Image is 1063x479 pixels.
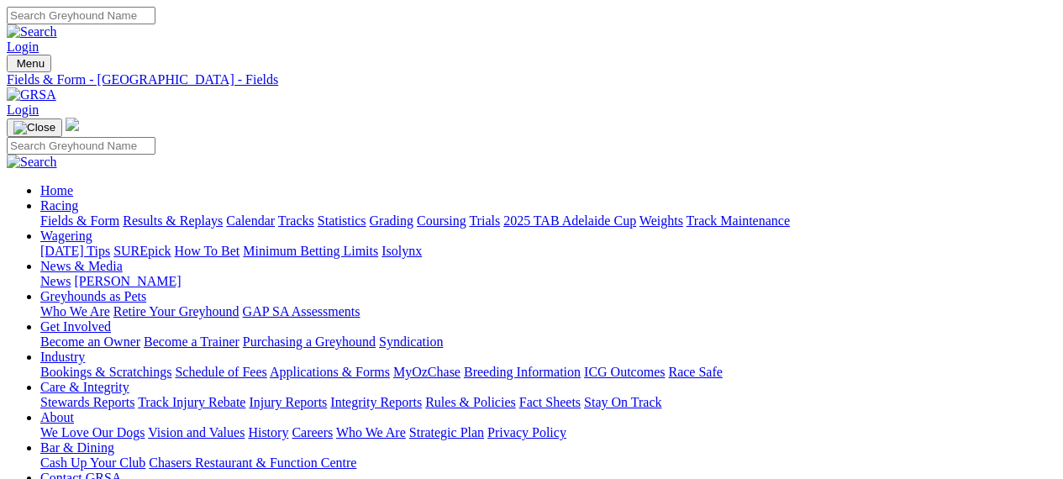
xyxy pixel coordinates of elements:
a: Race Safe [668,365,722,379]
button: Toggle navigation [7,118,62,137]
a: Bookings & Scratchings [40,365,171,379]
a: Statistics [318,213,366,228]
span: Menu [17,57,45,70]
a: Fields & Form - [GEOGRAPHIC_DATA] - Fields [7,72,1056,87]
a: 2025 TAB Adelaide Cup [503,213,636,228]
a: Trials [469,213,500,228]
img: Search [7,155,57,170]
a: History [248,425,288,440]
a: Greyhounds as Pets [40,289,146,303]
a: Get Involved [40,319,111,334]
div: Care & Integrity [40,395,1056,410]
img: GRSA [7,87,56,103]
a: Chasers Restaurant & Function Centre [149,455,356,470]
img: Search [7,24,57,39]
input: Search [7,7,155,24]
a: Wagering [40,229,92,243]
a: News & Media [40,259,123,273]
a: Fields & Form [40,213,119,228]
a: Racing [40,198,78,213]
a: About [40,410,74,424]
a: ICG Outcomes [584,365,665,379]
a: MyOzChase [393,365,460,379]
a: Integrity Reports [330,395,422,409]
a: Isolynx [382,244,422,258]
a: Login [7,39,39,54]
input: Search [7,137,155,155]
a: Results & Replays [123,213,223,228]
a: Weights [639,213,683,228]
a: Care & Integrity [40,380,129,394]
a: Applications & Forms [270,365,390,379]
a: Home [40,183,73,197]
a: Tracks [278,213,314,228]
a: Minimum Betting Limits [243,244,378,258]
a: SUREpick [113,244,171,258]
a: Retire Your Greyhound [113,304,239,318]
a: Injury Reports [249,395,327,409]
div: Bar & Dining [40,455,1056,471]
a: Strategic Plan [409,425,484,440]
a: [PERSON_NAME] [74,274,181,288]
div: Get Involved [40,334,1056,350]
a: Login [7,103,39,117]
a: We Love Our Dogs [40,425,145,440]
a: Stay On Track [584,395,661,409]
a: News [40,274,71,288]
a: How To Bet [175,244,240,258]
a: Track Injury Rebate [138,395,245,409]
a: Become an Owner [40,334,140,349]
img: logo-grsa-white.png [66,118,79,131]
a: Calendar [226,213,275,228]
a: Grading [370,213,413,228]
div: Industry [40,365,1056,380]
img: Close [13,121,55,134]
button: Toggle navigation [7,55,51,72]
a: Vision and Values [148,425,245,440]
div: News & Media [40,274,1056,289]
a: Become a Trainer [144,334,239,349]
a: GAP SA Assessments [243,304,360,318]
a: Who We Are [336,425,406,440]
a: Industry [40,350,85,364]
div: Wagering [40,244,1056,259]
a: Coursing [417,213,466,228]
a: Careers [292,425,333,440]
div: Racing [40,213,1056,229]
a: Who We Are [40,304,110,318]
a: Privacy Policy [487,425,566,440]
a: Breeding Information [464,365,581,379]
a: Cash Up Your Club [40,455,145,470]
a: Stewards Reports [40,395,134,409]
a: Bar & Dining [40,440,114,455]
a: Syndication [379,334,443,349]
a: Rules & Policies [425,395,516,409]
a: Schedule of Fees [175,365,266,379]
a: Fact Sheets [519,395,581,409]
div: About [40,425,1056,440]
a: Track Maintenance [687,213,790,228]
a: Purchasing a Greyhound [243,334,376,349]
div: Greyhounds as Pets [40,304,1056,319]
a: [DATE] Tips [40,244,110,258]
